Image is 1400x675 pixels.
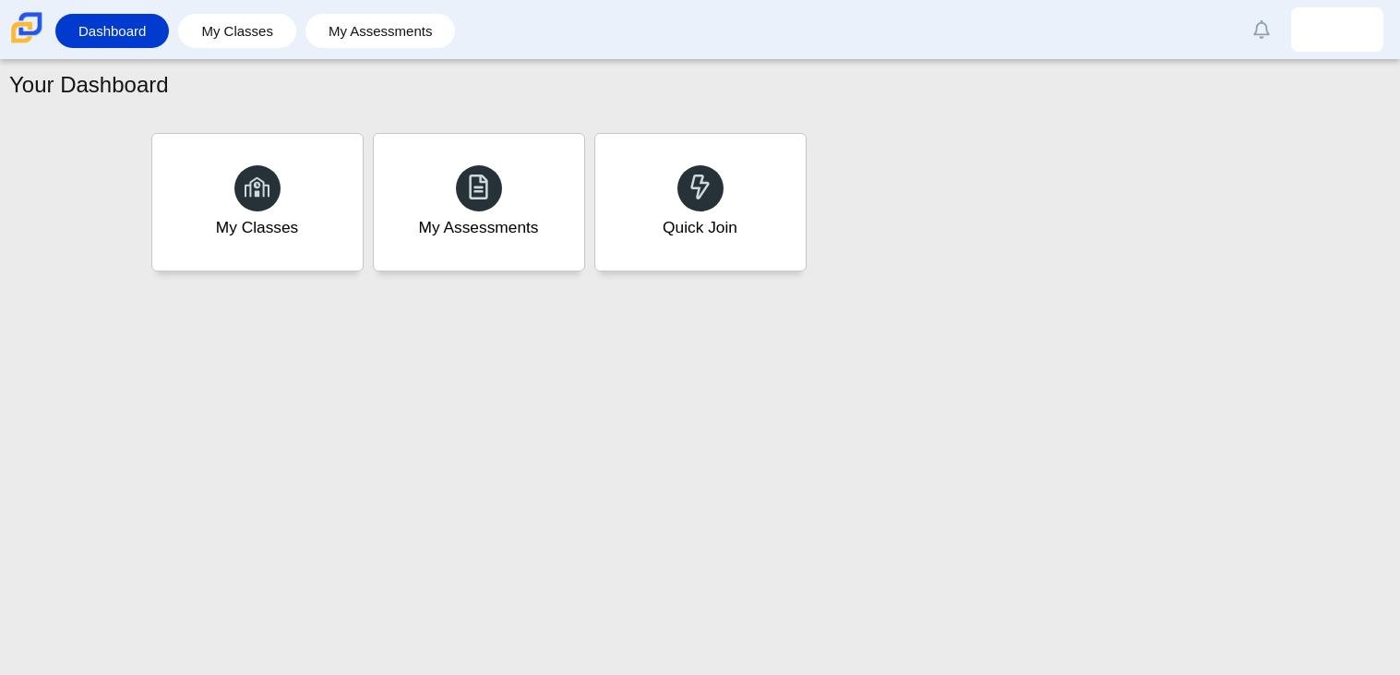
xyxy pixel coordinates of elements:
a: My Assessments [373,133,585,271]
div: My Classes [216,216,299,239]
a: Carmen School of Science & Technology [7,34,46,50]
h1: Your Dashboard [9,69,169,101]
a: Quick Join [594,133,807,271]
a: fabricio.velazquez.UZXUuI [1291,7,1383,52]
img: fabricio.velazquez.UZXUuI [1322,15,1352,44]
a: My Assessments [315,14,447,48]
img: Carmen School of Science & Technology [7,8,46,47]
a: Alerts [1241,9,1282,50]
a: My Classes [151,133,364,271]
a: Dashboard [65,14,160,48]
div: Quick Join [663,216,737,239]
div: My Assessments [419,216,539,239]
a: My Classes [187,14,287,48]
